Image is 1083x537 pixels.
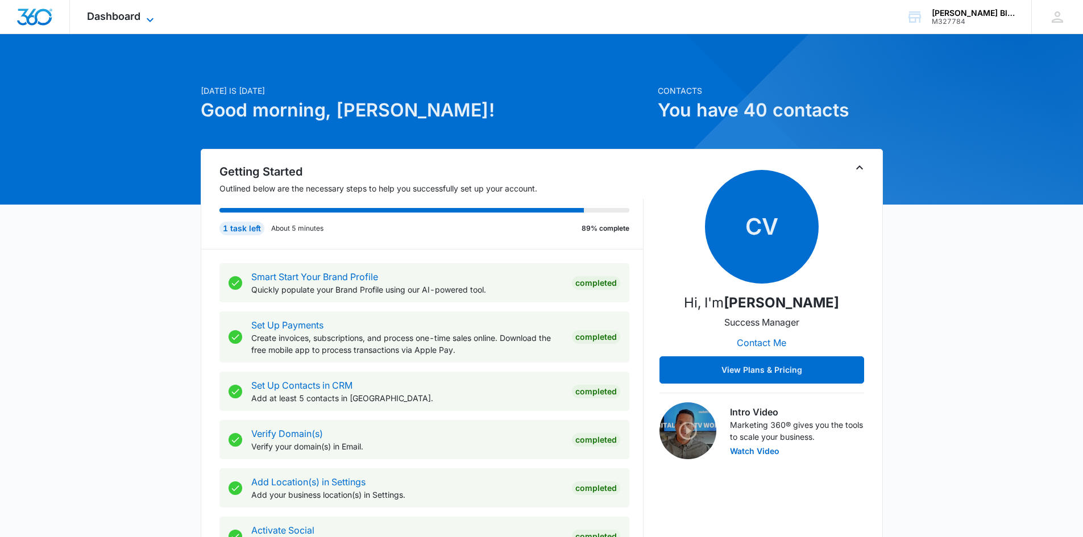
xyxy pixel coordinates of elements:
p: 89% complete [582,223,629,234]
button: Toggle Collapse [853,161,866,174]
button: Contact Me [725,329,798,356]
p: Outlined below are the necessary steps to help you successfully set up your account. [219,182,644,194]
p: Verify your domain(s) in Email. [251,440,563,452]
h2: Getting Started [219,163,644,180]
p: Add your business location(s) in Settings. [251,489,563,501]
h1: Good morning, [PERSON_NAME]! [201,97,651,124]
p: Contacts [658,85,883,97]
span: Cv [705,170,819,284]
div: Completed [572,433,620,447]
a: Activate Social [251,524,314,536]
p: Hi, I'm [684,293,839,313]
div: 1 task left [219,222,264,235]
p: Add at least 5 contacts in [GEOGRAPHIC_DATA]. [251,392,563,404]
h1: You have 40 contacts [658,97,883,124]
button: View Plans & Pricing [659,356,864,384]
p: Create invoices, subscriptions, and process one-time sales online. Download the free mobile app t... [251,332,563,356]
button: Watch Video [730,447,779,455]
div: account id [932,18,1015,26]
strong: [PERSON_NAME] [724,294,839,311]
a: Set Up Contacts in CRM [251,380,352,391]
p: [DATE] is [DATE] [201,85,651,97]
p: Quickly populate your Brand Profile using our AI-powered tool. [251,284,563,295]
p: Success Manager [724,315,799,329]
span: Dashboard [87,10,140,22]
div: Completed [572,330,620,344]
div: Completed [572,276,620,290]
img: Intro Video [659,402,716,459]
div: Completed [572,385,620,398]
a: Smart Start Your Brand Profile [251,271,378,282]
p: About 5 minutes [271,223,323,234]
p: Marketing 360® gives you the tools to scale your business. [730,419,864,443]
a: Verify Domain(s) [251,428,323,439]
a: Add Location(s) in Settings [251,476,366,488]
div: Completed [572,481,620,495]
div: account name [932,9,1015,18]
a: Set Up Payments [251,319,323,331]
h3: Intro Video [730,405,864,419]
